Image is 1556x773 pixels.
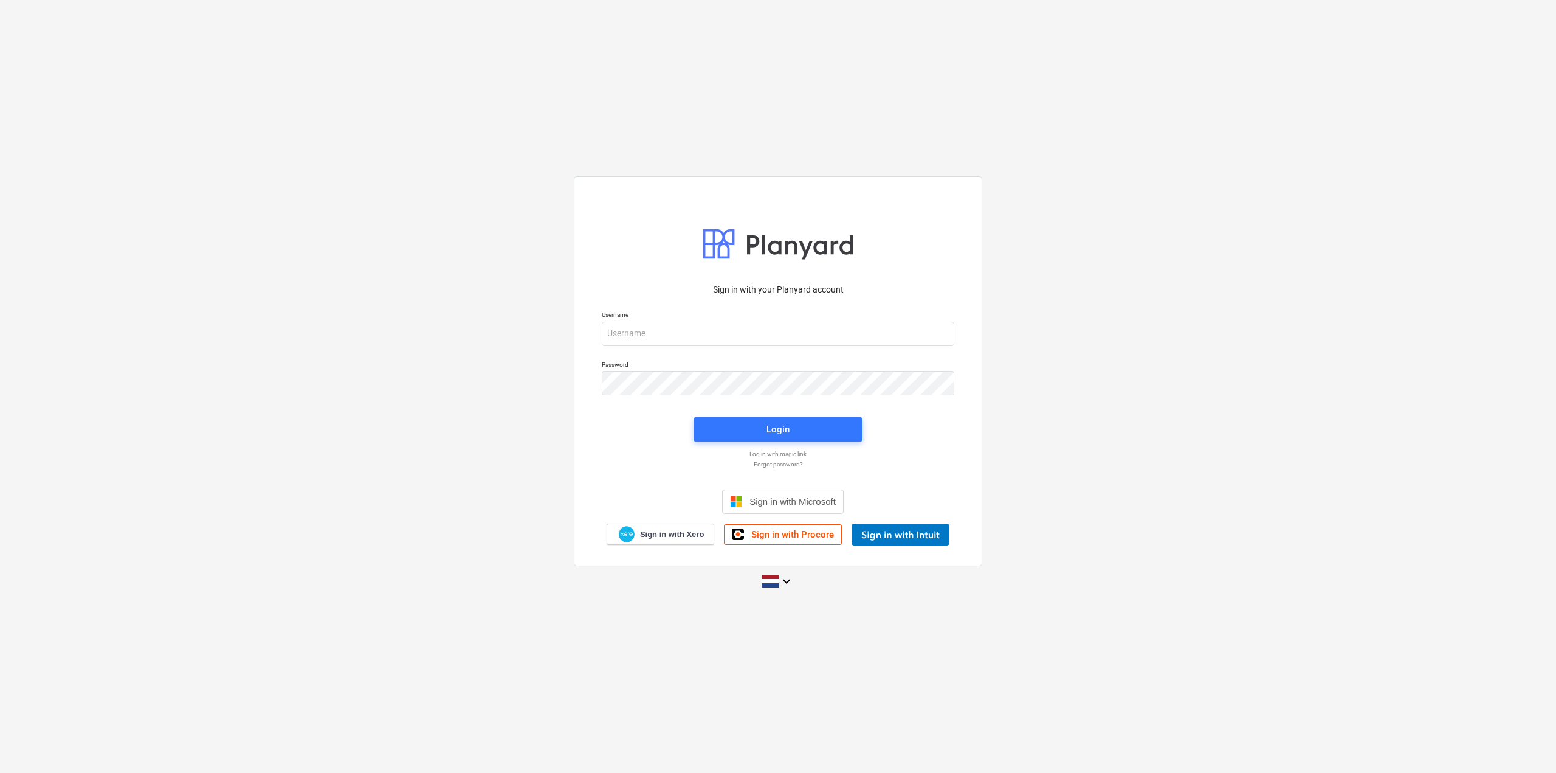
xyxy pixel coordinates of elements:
img: Xero logo [619,526,635,542]
span: Sign in with Microsoft [749,496,836,507]
p: Sign in with your Planyard account [602,283,954,296]
i: keyboard_arrow_down [779,574,794,589]
span: Sign in with Xero [640,529,704,540]
button: Login [694,417,862,442]
p: Password [602,361,954,371]
input: Username [602,322,954,346]
span: Sign in with Procore [751,529,834,540]
div: Login [766,421,790,437]
a: Log in with magic link [596,450,960,458]
a: Forgot password? [596,460,960,468]
a: Sign in with Procore [724,524,842,545]
a: Sign in with Xero [607,524,715,545]
img: Microsoft logo [730,496,742,508]
p: Username [602,311,954,321]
